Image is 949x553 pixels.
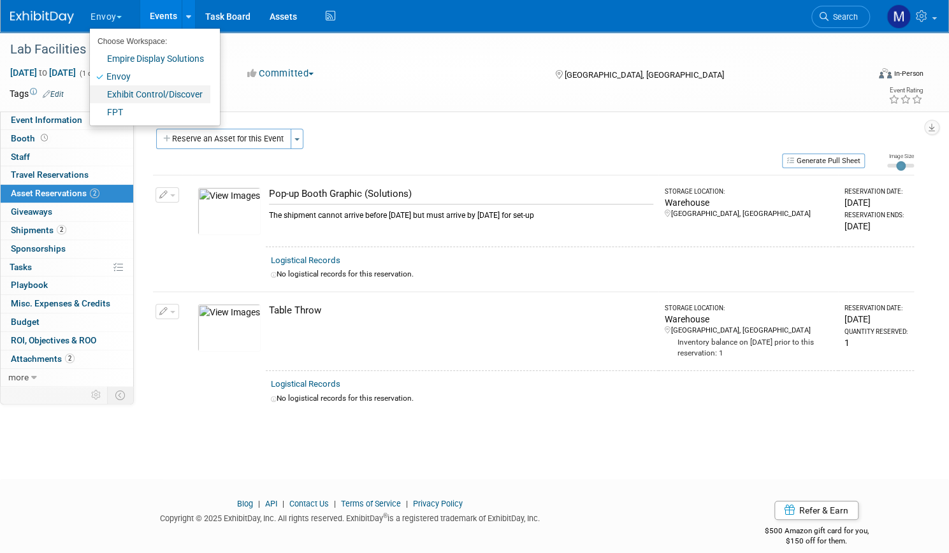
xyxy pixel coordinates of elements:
span: Booth not reserved yet [38,133,50,143]
a: Logistical Records [271,379,340,389]
img: Format-Inperson.png [879,68,892,78]
div: Storage Location: [665,187,833,196]
button: Generate Pull Sheet [782,154,865,168]
a: Terms of Service [341,499,401,508]
div: Event Rating [888,87,923,94]
a: Asset Reservations2 [1,185,133,203]
td: Personalize Event Tab Strip [85,387,108,403]
a: ROI, Objectives & ROO [1,332,133,350]
a: Event Information [1,111,133,129]
a: Logistical Records [271,255,340,265]
span: Staff [11,152,30,162]
div: Lab Facilities [GEOGRAPHIC_DATA] [6,38,846,61]
div: No logistical records for this reservation. [271,269,909,280]
a: Playbook [1,276,133,294]
sup: ® [383,512,388,519]
div: Storage Location: [665,304,833,313]
div: Reservation Ends: [844,211,909,220]
img: View Images [198,187,261,235]
img: ExhibitDay [10,11,74,24]
a: Travel Reservations [1,166,133,184]
a: Attachments2 [1,350,133,368]
span: [GEOGRAPHIC_DATA], [GEOGRAPHIC_DATA] [565,70,724,80]
span: more [8,372,29,382]
div: Reservation Date: [844,304,909,313]
span: Giveaways [11,206,52,217]
span: Shipments [11,225,66,235]
div: $150 off for them. [709,536,924,547]
a: Privacy Policy [413,499,463,508]
span: | [403,499,411,508]
a: FPT [90,103,210,121]
div: [DATE] [844,220,909,233]
img: View Images [198,304,261,352]
a: Shipments2 [1,222,133,240]
span: Booth [11,133,50,143]
div: Quantity Reserved: [844,327,909,336]
span: 2 [90,189,99,198]
a: Booth [1,130,133,148]
a: Blog [237,499,253,508]
div: Reservation Date: [844,187,909,196]
span: | [331,499,339,508]
a: Tasks [1,259,133,276]
span: Misc. Expenses & Credits [11,298,110,308]
span: (1 day) [78,69,101,78]
a: API [265,499,277,508]
span: Tasks [10,262,32,272]
span: Budget [11,317,40,327]
td: Toggle Event Tabs [108,387,134,403]
span: Asset Reservations [11,188,99,198]
span: 2 [65,354,75,363]
a: Search [811,6,870,28]
div: Inventory balance on [DATE] prior to this reservation: 1 [665,336,833,359]
div: [GEOGRAPHIC_DATA], [GEOGRAPHIC_DATA] [665,326,833,336]
span: ROI, Objectives & ROO [11,335,96,345]
div: 1 [844,336,909,349]
span: 2 [57,225,66,234]
img: Matt h [887,4,911,29]
div: Pop-up Booth Graphic (Solutions) [269,187,653,201]
button: Reserve an Asset for this Event [156,129,291,149]
a: Contact Us [289,499,329,508]
div: [DATE] [844,196,909,209]
a: Refer & Earn [774,501,858,520]
div: [DATE] [844,313,909,326]
div: Image Size [887,152,914,160]
button: Committed [243,67,319,80]
a: Misc. Expenses & Credits [1,295,133,313]
a: Edit [43,90,64,99]
a: Exhibit Control/Discover [90,85,210,103]
li: Choose Workspace: [90,33,210,50]
span: Attachments [11,354,75,364]
a: Empire Display Solutions [90,50,210,68]
a: Giveaways [1,203,133,221]
div: The shipment cannot arrive before [DATE] but must arrive by [DATE] for set-up [269,204,653,221]
span: Sponsorships [11,243,66,254]
span: Playbook [11,280,48,290]
div: Warehouse [665,313,833,326]
a: Budget [1,313,133,331]
div: Table Throw [269,304,653,317]
div: No logistical records for this reservation. [271,393,909,404]
span: Event Information [11,115,82,125]
span: | [255,499,263,508]
span: Search [829,12,858,22]
div: Warehouse [665,196,833,209]
div: In-Person [894,69,924,78]
a: Envoy [90,68,210,85]
td: Tags [10,87,64,100]
div: Copyright © 2025 ExhibitDay, Inc. All rights reserved. ExhibitDay is a registered trademark of Ex... [10,510,690,524]
span: Travel Reservations [11,169,89,180]
a: Sponsorships [1,240,133,258]
a: Staff [1,148,133,166]
div: [GEOGRAPHIC_DATA], [GEOGRAPHIC_DATA] [665,209,833,219]
span: [DATE] [DATE] [10,67,76,78]
a: more [1,369,133,387]
span: to [37,68,49,78]
div: Event Format [787,66,924,85]
div: $500 Amazon gift card for you, [709,517,924,547]
span: | [279,499,287,508]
